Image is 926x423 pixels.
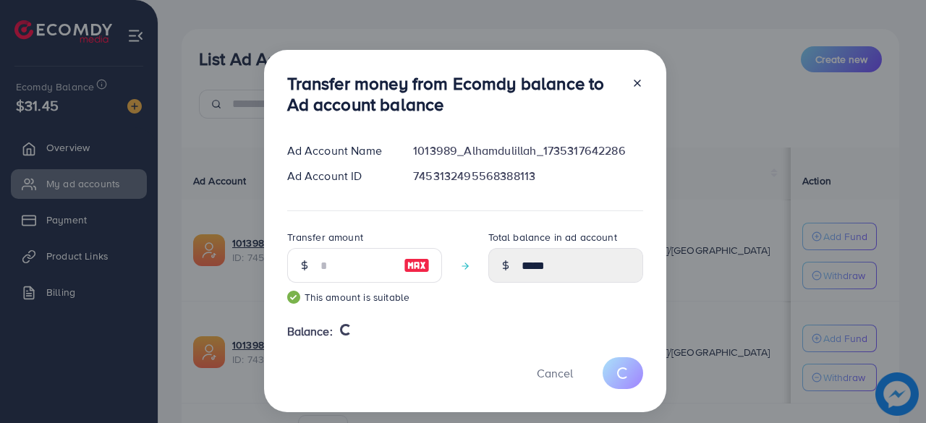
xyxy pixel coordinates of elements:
[402,168,654,184] div: 7453132495568388113
[276,168,402,184] div: Ad Account ID
[287,230,363,244] label: Transfer amount
[287,73,620,115] h3: Transfer money from Ecomdy balance to Ad account balance
[537,365,573,381] span: Cancel
[276,142,402,159] div: Ad Account Name
[287,290,442,304] small: This amount is suitable
[519,357,591,388] button: Cancel
[402,142,654,159] div: 1013989_Alhamdulillah_1735317642286
[287,291,300,304] img: guide
[287,323,333,340] span: Balance:
[488,230,617,244] label: Total balance in ad account
[404,257,430,274] img: image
